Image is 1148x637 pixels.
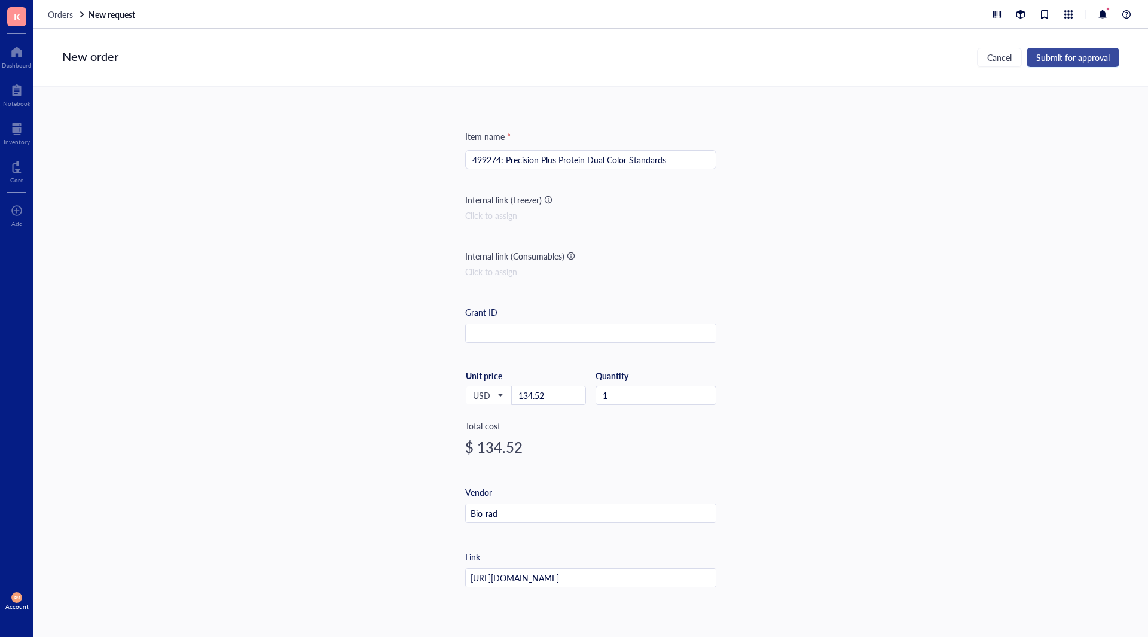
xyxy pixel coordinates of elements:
span: K [14,9,20,24]
button: Cancel [977,48,1022,67]
div: Inventory [4,138,30,145]
a: Inventory [4,119,30,145]
span: USD [473,390,502,401]
span: Cancel [987,53,1012,62]
div: New order [62,48,118,67]
div: $ 134.52 [465,437,716,456]
div: Item name [465,130,511,143]
div: Dashboard [2,62,32,69]
div: Grant ID [465,306,497,319]
div: Click to assign [465,209,716,222]
a: New request [88,9,138,20]
div: Vendor [465,486,492,499]
div: Unit price [466,370,541,381]
div: Click to assign [465,265,716,278]
div: Total cost [465,419,716,432]
a: Notebook [3,81,30,107]
div: Internal link (Consumables) [465,249,564,263]
a: Dashboard [2,42,32,69]
span: Orders [48,8,73,20]
a: Orders [48,9,86,20]
span: Submit for approval [1036,53,1110,62]
div: Notebook [3,100,30,107]
div: Account [5,603,29,610]
div: Quantity [596,370,716,381]
div: Internal link (Freezer) [465,193,542,206]
div: Core [10,176,23,184]
a: Core [10,157,23,184]
div: Link [465,550,480,563]
div: Add [11,220,23,227]
span: DM [14,595,20,599]
button: Submit for approval [1027,48,1119,67]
